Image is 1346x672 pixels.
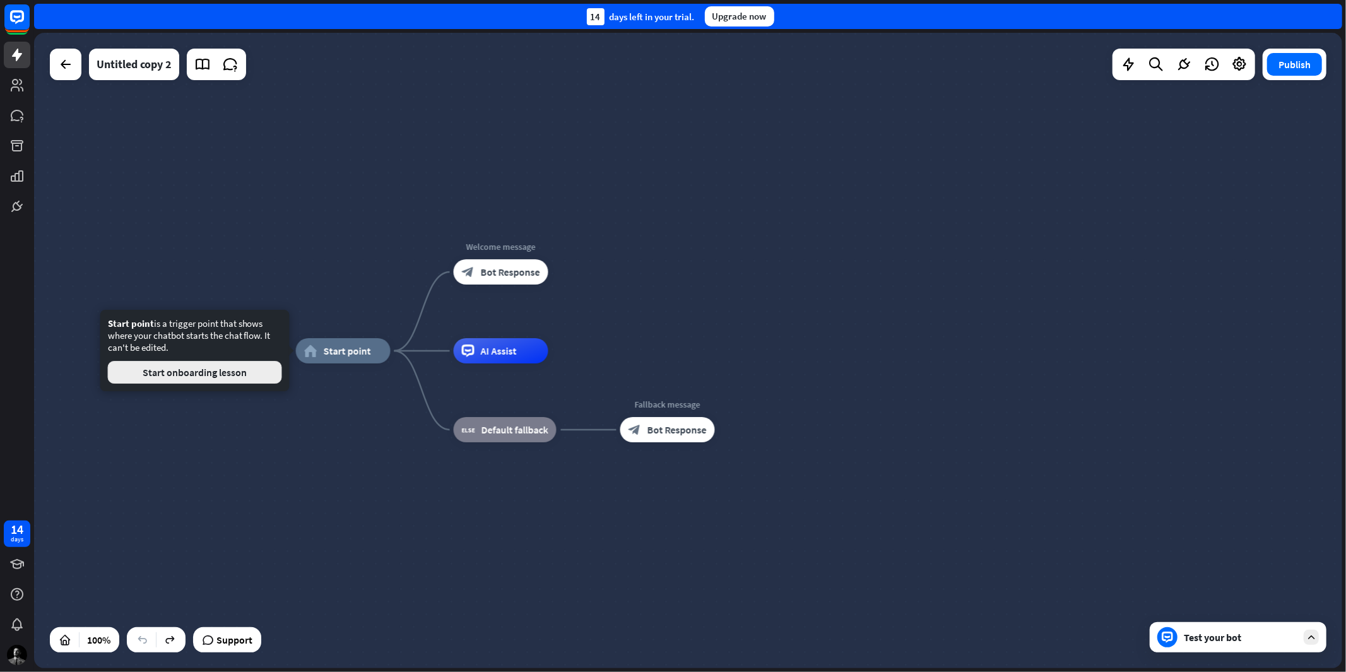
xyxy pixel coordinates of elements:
button: Start onboarding lesson [108,361,282,384]
a: 14 days [4,521,30,547]
span: Bot Response [481,266,540,278]
span: Start point [108,317,154,329]
div: Test your bot [1184,631,1297,644]
span: Bot Response [647,423,707,436]
div: 100% [83,630,114,650]
div: 14 [587,8,605,25]
div: is a trigger point that shows where your chatbot starts the chat flow. It can't be edited. [108,317,282,384]
span: AI Assist [481,345,517,357]
i: home_2 [304,345,317,357]
div: 14 [11,524,23,535]
span: Support [216,630,252,650]
i: block_bot_response [629,423,641,436]
div: days [11,535,23,544]
i: block_fallback [462,423,475,436]
div: Upgrade now [705,6,774,27]
div: Untitled copy 2 [97,49,172,80]
div: Fallback message [611,398,724,411]
span: Start point [324,345,371,357]
i: block_bot_response [462,266,475,278]
button: Publish [1267,53,1322,76]
div: days left in your trial. [587,8,695,25]
div: Welcome message [444,240,558,253]
button: Open LiveChat chat widget [10,5,48,43]
span: Default fallback [481,423,548,436]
